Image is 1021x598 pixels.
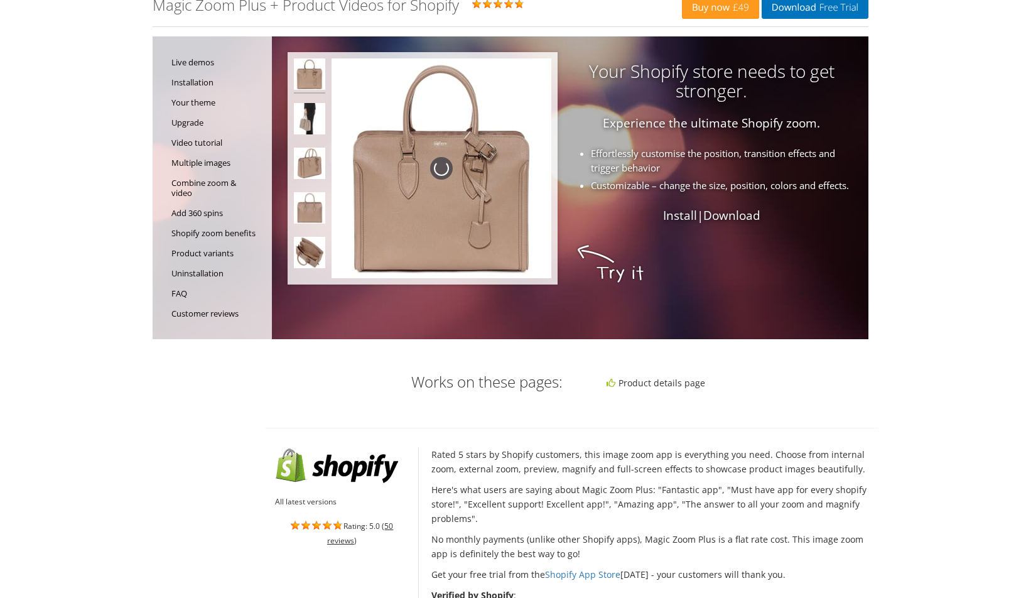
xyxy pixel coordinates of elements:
[171,263,266,283] a: Uninstallation
[171,72,266,92] a: Installation
[171,133,266,153] a: Video tutorial
[171,173,266,203] a: Combine zoom & video
[171,52,266,72] a: Live demos
[431,567,868,582] p: Get your free trial from the [DATE] - your customers will thank you.
[607,376,867,390] li: Product details page
[431,482,868,526] p: Here's what users are saying about Magic Zoom Plus: "Fantastic app", "Must have app for every sho...
[431,532,868,561] p: No monthly payments (unlike other Shopify apps), Magic Zoom Plus is a flat rate cost. This image ...
[730,3,749,13] span: £49
[275,374,563,390] h3: Works on these pages:
[171,243,266,263] a: Product variants
[816,3,858,13] span: Free Trial
[663,207,697,224] a: Install
[171,283,266,303] a: FAQ
[272,116,843,131] p: Experience the ultimate Shopify zoom.
[545,568,620,580] a: Shopify App Store
[171,153,266,173] a: Multiple images
[272,209,843,223] p: |
[275,494,409,509] ul: All latest versions
[171,92,266,112] a: Your theme
[275,518,409,548] div: Rating: 5.0 ( )
[272,62,843,101] h3: Your Shopify store needs to get stronger.
[171,303,266,323] a: Customer reviews
[171,203,266,223] a: Add 360 spins
[431,447,868,476] p: Rated 5 stars by Shopify customers, this image zoom app is everything you need. Choose from inter...
[308,146,855,175] li: Effortlessly customise the position, transition effects and trigger behavior
[171,223,266,243] a: Shopify zoom benefits
[308,178,855,193] li: Customizable – change the size, position, colors and effects.
[171,112,266,133] a: Upgrade
[703,207,760,224] a: Download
